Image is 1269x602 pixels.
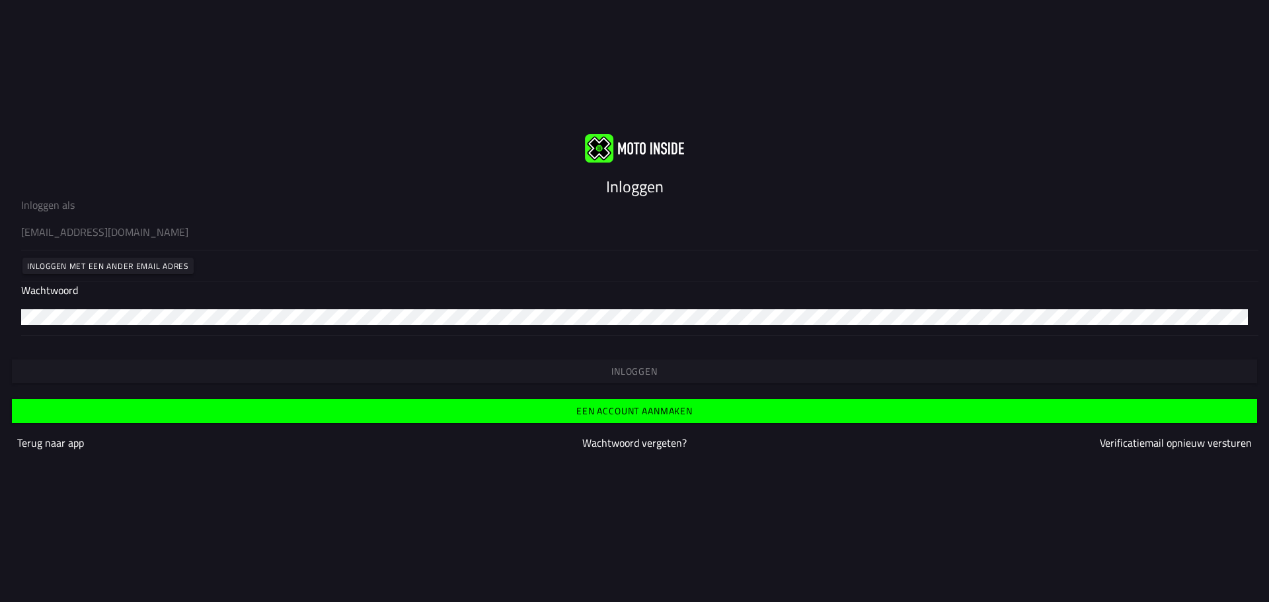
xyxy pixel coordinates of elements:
a: Verificatiemail opnieuw versturen [1100,435,1252,451]
ion-input: Wachtwoord [21,282,1248,335]
ion-button: Inloggen met een ander email adres [22,258,194,274]
a: Wachtwoord vergeten? [582,435,687,451]
ion-input: Inloggen als [21,197,1248,250]
ion-text: Inloggen [606,174,664,198]
a: Terug naar app [17,435,84,451]
ion-button: Een account aanmaken [12,399,1257,423]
